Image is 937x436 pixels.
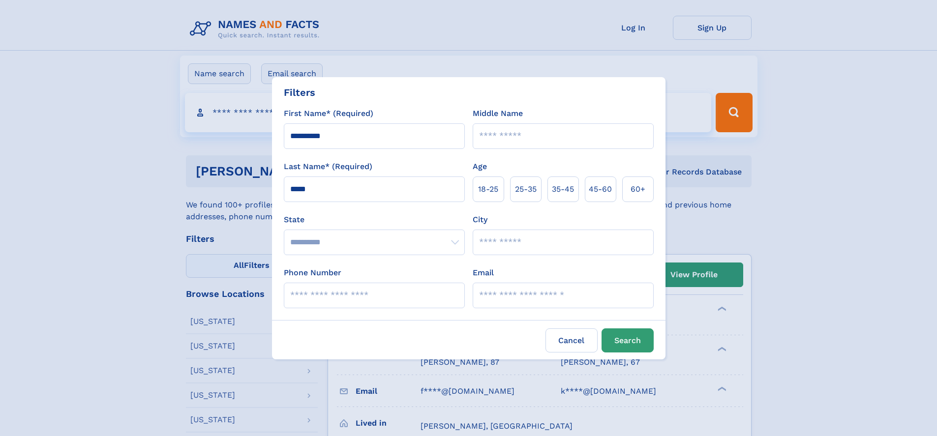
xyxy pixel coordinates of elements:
[545,328,598,352] label: Cancel
[473,108,523,119] label: Middle Name
[284,214,465,226] label: State
[284,85,315,100] div: Filters
[284,108,373,119] label: First Name* (Required)
[515,183,537,195] span: 25‑35
[552,183,574,195] span: 35‑45
[284,267,341,279] label: Phone Number
[473,214,487,226] label: City
[602,328,654,352] button: Search
[284,161,372,173] label: Last Name* (Required)
[589,183,612,195] span: 45‑60
[478,183,498,195] span: 18‑25
[631,183,645,195] span: 60+
[473,267,494,279] label: Email
[473,161,487,173] label: Age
